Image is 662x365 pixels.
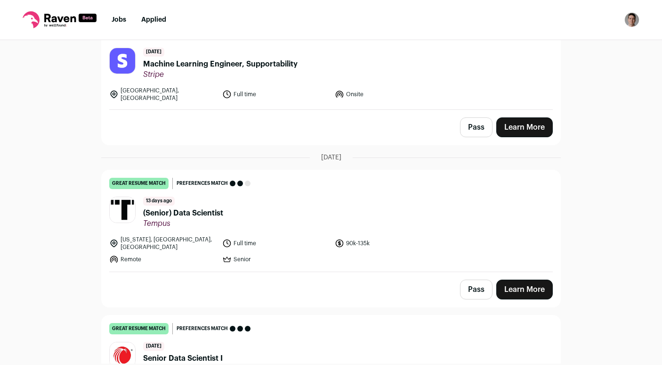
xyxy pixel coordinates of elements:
[222,236,330,251] li: Full time
[496,280,553,299] a: Learn More
[109,255,217,264] li: Remote
[177,179,228,188] span: Preferences match
[460,117,492,137] button: Pass
[335,87,442,102] li: Onsite
[496,117,553,137] a: Learn More
[624,12,639,27] button: Open dropdown
[143,197,175,206] span: 13 days ago
[141,17,166,23] a: Applied
[143,342,164,351] span: [DATE]
[460,280,492,299] button: Pass
[112,17,126,23] a: Jobs
[143,207,223,219] span: (Senior) Data Scientist
[109,323,169,334] div: great resume match
[222,87,330,102] li: Full time
[177,324,228,333] span: Preferences match
[624,12,639,27] img: 12239290-medium_jpg
[109,87,217,102] li: [GEOGRAPHIC_DATA], [GEOGRAPHIC_DATA]
[222,255,330,264] li: Senior
[109,236,217,251] li: [US_STATE], [GEOGRAPHIC_DATA], [GEOGRAPHIC_DATA]
[102,170,560,272] a: great resume match Preferences match 13 days ago (Senior) Data Scientist Tempus [US_STATE], [GEOG...
[321,153,341,162] span: [DATE]
[143,353,284,364] span: Senior Data Scientist I
[143,48,164,57] span: [DATE]
[109,178,169,189] div: great resume match
[143,58,298,70] span: Machine Learning Engineer, Supportability
[110,48,135,74] img: c29228e9d9ae75acbec9f97acea12ad61565c350f760a79d6eec3e18ba7081be.jpg
[102,21,560,109] a: great resume match Preferences match [DATE] Machine Learning Engineer, Supportability Stripe [GEO...
[335,236,442,251] li: 90k-135k
[143,219,223,228] span: Tempus
[143,70,298,79] span: Stripe
[110,197,135,223] img: 09386032dc1c9ef091839837febb0128bfbbcf2ead7a38bd10f5d9014f6ea7ef.jpg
